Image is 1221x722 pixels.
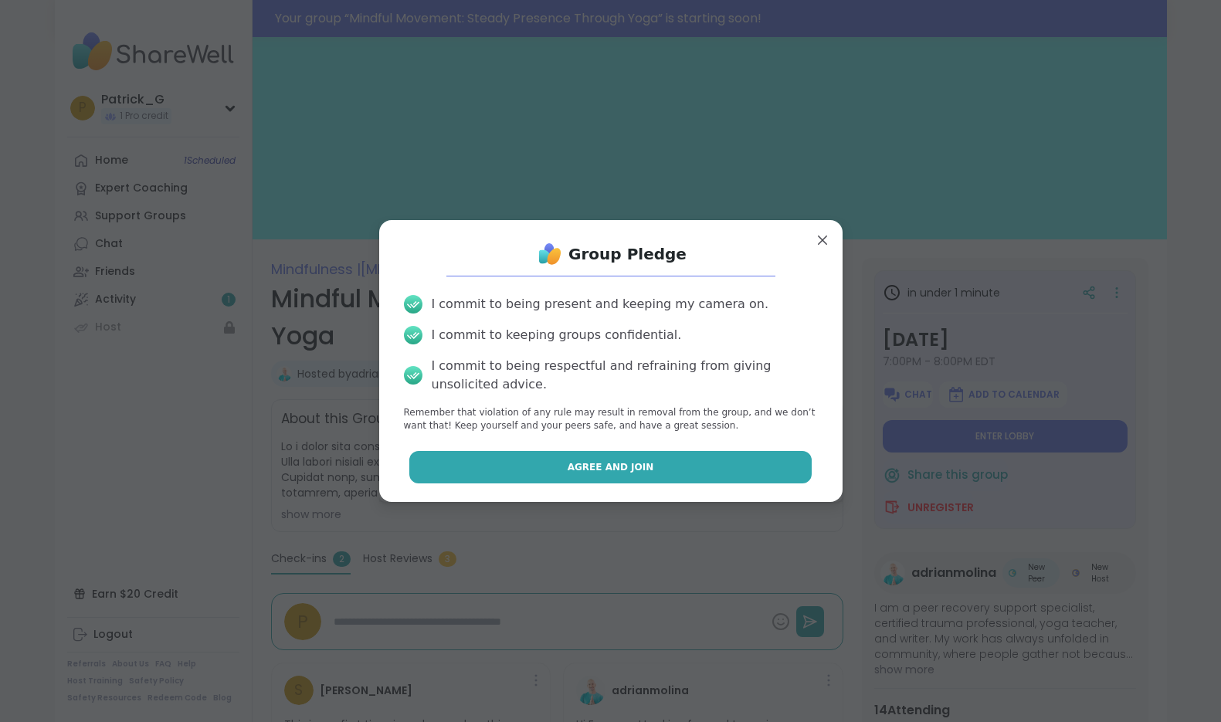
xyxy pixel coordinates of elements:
[432,326,682,344] div: I commit to keeping groups confidential.
[568,243,687,265] h1: Group Pledge
[432,295,768,314] div: I commit to being present and keeping my camera on.
[404,406,818,432] p: Remember that violation of any rule may result in removal from the group, and we don’t want that!...
[568,460,654,474] span: Agree and Join
[534,239,565,269] img: ShareWell Logo
[409,451,812,483] button: Agree and Join
[432,357,818,394] div: I commit to being respectful and refraining from giving unsolicited advice.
